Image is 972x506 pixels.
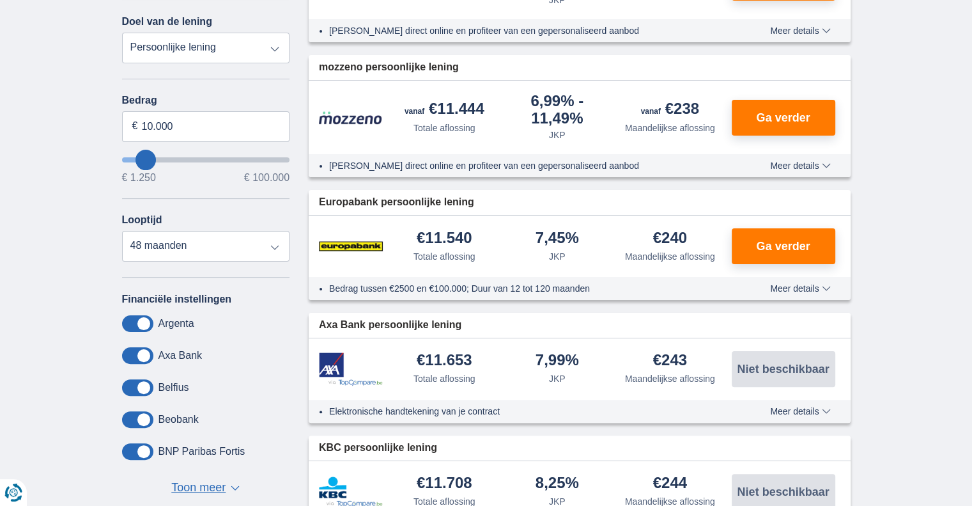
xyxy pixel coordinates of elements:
span: Ga verder [756,241,810,252]
span: Meer details [770,284,830,293]
div: €240 [653,230,687,248]
div: €243 [653,352,687,370]
button: Meer details [760,26,840,36]
li: Bedrag tussen €2500 en €100.000; Duur van 12 tot 120 maanden [329,282,723,295]
button: Toon meer ▼ [167,479,243,497]
span: Niet beschikbaar [737,486,829,498]
span: mozzeno persoonlijke lening [319,60,459,75]
li: [PERSON_NAME] direct online en profiteer van een gepersonaliseerd aanbod [329,24,723,37]
span: Niet beschikbaar [737,363,829,375]
span: Meer details [770,26,830,35]
label: Belfius [158,382,189,393]
button: Ga verder [732,228,835,264]
div: 7,99% [536,352,579,370]
div: €11.444 [405,101,484,119]
span: Toon meer [171,480,226,496]
div: €11.540 [417,230,472,248]
button: Ga verder [732,100,835,136]
span: Ga verder [756,112,810,123]
span: € 100.000 [244,173,289,183]
label: Financiële instellingen [122,294,232,305]
img: product.pl.alt Mozzeno [319,111,383,125]
span: Meer details [770,161,830,170]
label: Axa Bank [158,350,202,361]
button: Meer details [760,161,840,171]
div: €238 [641,101,699,119]
div: €244 [653,475,687,493]
button: Meer details [760,406,840,416]
span: KBC persoonlijke lening [319,441,437,455]
label: Doel van de lening [122,16,212,28]
div: Totale aflossing [413,372,475,385]
img: product.pl.alt Europabank [319,230,383,262]
span: € [132,119,138,134]
div: Totale aflossing [413,122,475,134]
span: ▼ [231,486,240,491]
button: Meer details [760,283,840,294]
div: Maandelijkse aflossing [625,372,715,385]
div: Maandelijkse aflossing [625,250,715,263]
div: 8,25% [536,475,579,493]
div: JKP [549,129,566,141]
img: product.pl.alt Axa Bank [319,352,383,386]
li: [PERSON_NAME] direct online en profiteer van een gepersonaliseerd aanbod [329,159,723,172]
div: JKP [549,250,566,263]
div: Maandelijkse aflossing [625,122,715,134]
label: Bedrag [122,95,290,106]
div: €11.653 [417,352,472,370]
span: Europabank persoonlijke lening [319,195,474,210]
div: JKP [549,372,566,385]
div: 6,99% [506,93,609,126]
div: €11.708 [417,475,472,493]
button: Niet beschikbaar [732,351,835,387]
span: € 1.250 [122,173,156,183]
label: BNP Paribas Fortis [158,446,245,457]
li: Elektronische handtekening van je contract [329,405,723,418]
div: 7,45% [536,230,579,248]
span: Axa Bank persoonlijke lening [319,318,461,333]
input: wantToBorrow [122,157,290,162]
div: Totale aflossing [413,250,475,263]
label: Beobank [158,414,199,425]
label: Argenta [158,318,194,329]
label: Looptijd [122,214,162,226]
span: Meer details [770,407,830,416]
